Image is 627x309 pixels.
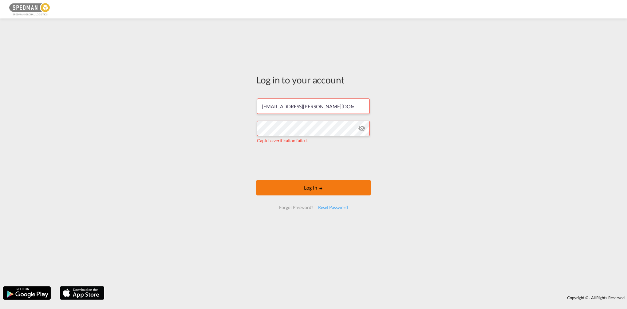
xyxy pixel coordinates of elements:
[267,150,360,174] iframe: reCAPTCHA
[277,202,315,213] div: Forgot Password?
[316,202,350,213] div: Reset Password
[2,286,51,300] img: google.png
[59,286,105,300] img: apple.png
[358,125,365,132] md-icon: icon-eye-off
[9,2,51,16] img: c12ca350ff1b11efb6b291369744d907.png
[256,73,371,86] div: Log in to your account
[257,98,370,114] input: Enter email/phone number
[107,292,627,303] div: Copyright © . All Rights Reserved
[257,138,308,143] span: Captcha verification failed.
[256,180,371,195] button: LOGIN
